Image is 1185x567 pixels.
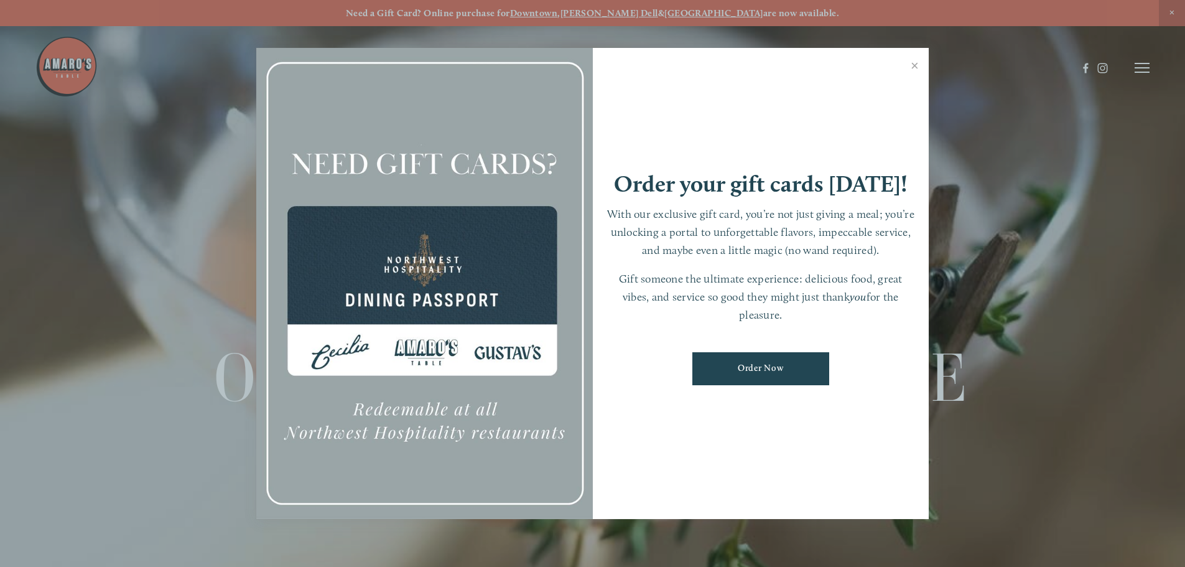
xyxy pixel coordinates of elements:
h1: Order your gift cards [DATE]! [614,172,908,195]
a: Close [903,50,927,85]
p: Gift someone the ultimate experience: delicious food, great vibes, and service so good they might... [605,270,917,324]
p: With our exclusive gift card, you’re not just giving a meal; you’re unlocking a portal to unforge... [605,205,917,259]
a: Order Now [692,352,829,385]
em: you [850,290,867,303]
